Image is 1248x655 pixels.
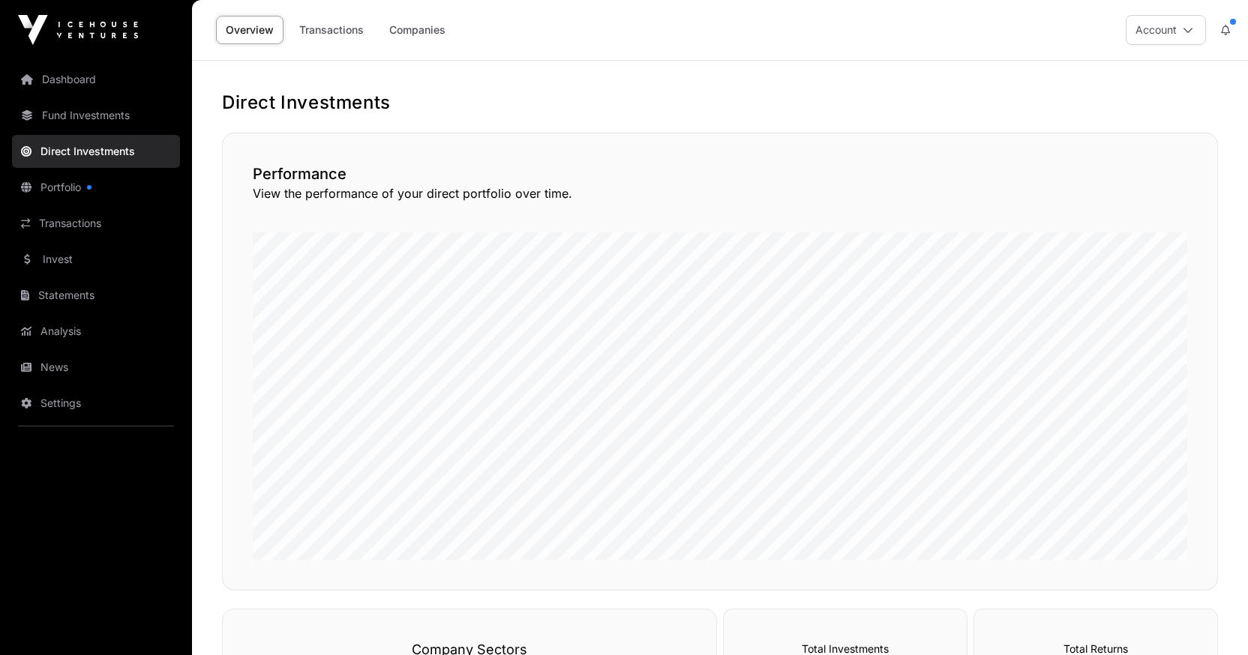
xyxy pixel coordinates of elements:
a: Settings [12,387,180,420]
a: News [12,351,180,384]
a: Analysis [12,315,180,348]
a: Companies [379,16,455,44]
a: Invest [12,243,180,276]
a: Transactions [289,16,373,44]
button: Account [1126,15,1206,45]
a: Statements [12,279,180,312]
a: Fund Investments [12,99,180,132]
span: Total Returns [1063,642,1128,655]
a: Dashboard [12,63,180,96]
h2: Performance [253,163,1187,184]
span: Total Investments [802,642,889,655]
a: Direct Investments [12,135,180,168]
iframe: Chat Widget [1173,583,1248,655]
a: Overview [216,16,283,44]
h1: Direct Investments [222,91,1218,115]
p: View the performance of your direct portfolio over time. [253,184,1187,202]
a: Transactions [12,207,180,240]
a: Portfolio [12,171,180,204]
img: Icehouse Ventures Logo [18,15,138,45]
